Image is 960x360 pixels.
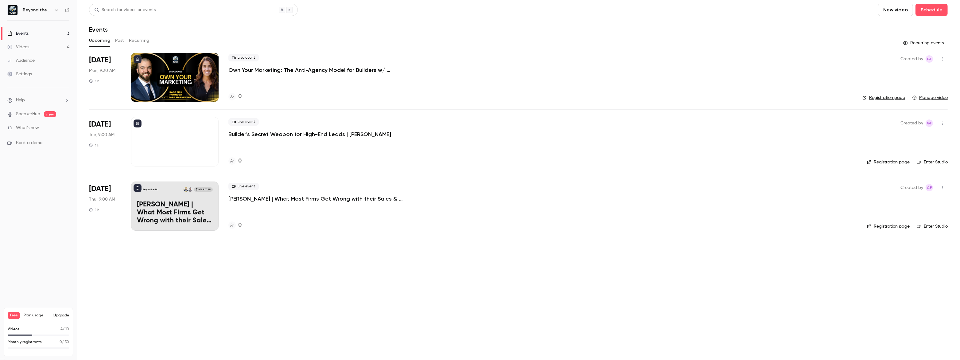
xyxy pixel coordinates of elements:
[60,340,62,344] span: 0
[228,66,413,74] a: Own Your Marketing: The Anti-Agency Model for Builders w/ [PERSON_NAME]
[912,95,948,101] a: Manage video
[129,36,150,45] button: Recurring
[7,97,69,104] li: help-dropdown-opener
[94,7,156,13] div: Search for videos or events
[917,223,948,229] a: Enter Studio
[184,187,188,192] img: Grant Fuellenbach
[137,201,213,225] p: [PERSON_NAME] | What Most Firms Get Wrong with their Sales & Marketing Plans
[89,119,111,129] span: [DATE]
[16,97,25,104] span: Help
[7,44,29,50] div: Videos
[7,57,35,64] div: Audience
[8,339,42,345] p: Monthly registrants
[878,4,913,16] button: New video
[228,92,242,101] a: 0
[927,55,932,63] span: GF
[188,187,192,192] img: Dan Goodstein
[89,132,115,138] span: Tue, 9:00 AM
[926,55,933,63] span: Grant Fuellenbach
[927,184,932,191] span: GF
[228,221,242,229] a: 0
[89,79,99,84] div: 1 h
[16,140,42,146] span: Book a demo
[53,313,69,318] button: Upgrade
[867,159,910,165] a: Registration page
[131,182,219,231] a: Dan Goodstein | What Most Firms Get Wrong with their Sales & Marketing PlansBeyond the BidDan Goo...
[89,117,121,166] div: Sep 16 Tue, 9:00 AM (America/Denver)
[862,95,905,101] a: Registration page
[24,313,50,318] span: Plan usage
[238,157,242,165] h4: 0
[89,143,99,148] div: 1 h
[44,111,56,117] span: new
[228,195,413,202] a: [PERSON_NAME] | What Most Firms Get Wrong with their Sales & Marketing Plans
[115,36,124,45] button: Past
[89,196,115,202] span: Thu, 9:00 AM
[900,119,923,127] span: Created by
[16,125,39,131] span: What's new
[89,26,108,33] h1: Events
[7,71,32,77] div: Settings
[60,339,69,345] p: / 30
[62,125,69,131] iframe: Noticeable Trigger
[23,7,52,13] h6: Beyond the Bid
[89,68,115,74] span: Mon, 9:30 AM
[194,187,212,192] span: [DATE] 9:00 AM
[89,207,99,212] div: 1 h
[867,223,910,229] a: Registration page
[89,182,121,231] div: Sep 18 Thu, 9:00 AM (America/Denver)
[16,111,40,117] a: SpeakerHub
[900,184,923,191] span: Created by
[143,188,158,191] p: Beyond the Bid
[228,157,242,165] a: 0
[89,53,121,102] div: Sep 15 Mon, 9:30 AM (America/Denver)
[228,183,259,190] span: Live event
[238,92,242,101] h4: 0
[926,119,933,127] span: Grant Fuellenbach
[915,4,948,16] button: Schedule
[7,30,29,37] div: Events
[8,327,19,332] p: Videos
[238,221,242,229] h4: 0
[228,54,259,61] span: Live event
[89,36,110,45] button: Upcoming
[89,184,111,194] span: [DATE]
[60,327,69,332] p: / 10
[926,184,933,191] span: Grant Fuellenbach
[900,38,948,48] button: Recurring events
[900,55,923,63] span: Created by
[228,131,391,138] a: Builder's Secret Weapon for High-End Leads | [PERSON_NAME]
[89,55,111,65] span: [DATE]
[60,327,63,331] span: 4
[228,118,259,126] span: Live event
[8,5,17,15] img: Beyond the Bid
[917,159,948,165] a: Enter Studio
[927,119,932,127] span: GF
[8,312,20,319] span: Free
